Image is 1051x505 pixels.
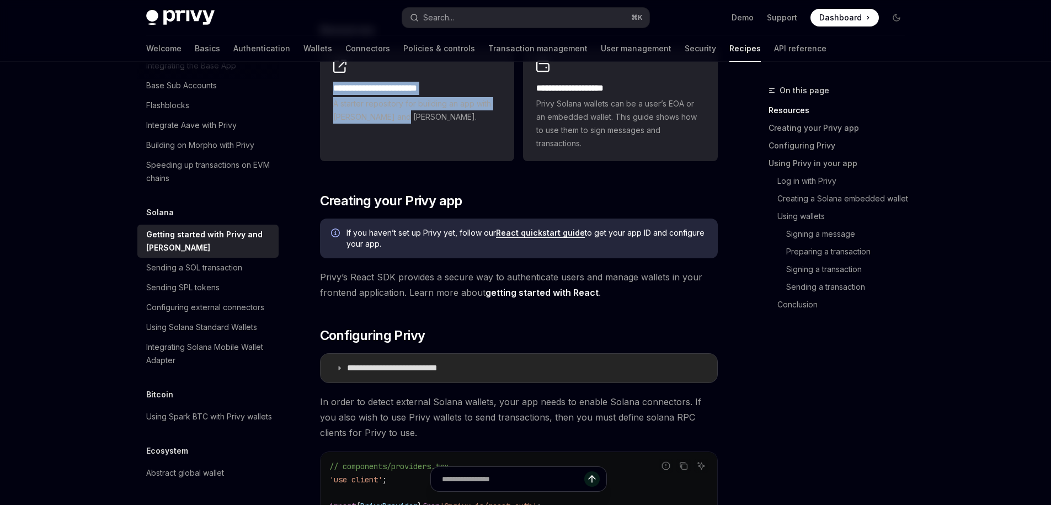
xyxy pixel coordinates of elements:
a: Speeding up transactions on EVM chains [137,155,279,188]
a: Sending a SOL transaction [137,258,279,278]
a: Security [685,35,716,62]
input: Ask a question... [442,467,584,491]
a: Configuring Privy [769,137,914,155]
span: On this page [780,84,829,97]
div: Using Spark BTC with Privy wallets [146,410,272,423]
span: If you haven’t set up Privy yet, follow our to get your app ID and configure your app. [346,227,707,249]
div: Integrating Solana Mobile Wallet Adapter [146,341,272,367]
a: React quickstart guide [496,228,585,238]
a: Using wallets [769,208,914,225]
div: Getting started with Privy and [PERSON_NAME] [146,228,272,254]
h5: Solana [146,206,174,219]
a: API reference [774,35,826,62]
button: Open search [402,8,649,28]
a: Integrating Solana Mobile Wallet Adapter [137,337,279,370]
a: Using Privy in your app [769,155,914,172]
div: Integrate Aave with Privy [146,119,237,132]
div: Sending a SOL transaction [146,261,242,274]
a: Log in with Privy [769,172,914,190]
a: Support [767,12,797,23]
div: Base Sub Accounts [146,79,217,92]
a: Abstract global wallet [137,463,279,483]
h5: Bitcoin [146,388,173,401]
a: Wallets [303,35,332,62]
a: Getting started with Privy and [PERSON_NAME] [137,225,279,258]
a: User management [601,35,671,62]
div: Speeding up transactions on EVM chains [146,158,272,185]
a: Demo [732,12,754,23]
a: Flashblocks [137,95,279,115]
span: ⌘ K [631,13,643,22]
a: getting started with React [486,287,599,299]
button: Send message [584,471,600,487]
a: Configuring external connectors [137,297,279,317]
span: Privy’s React SDK provides a secure way to authenticate users and manage wallets in your frontend... [320,269,718,300]
a: Connectors [345,35,390,62]
a: Welcome [146,35,182,62]
span: A starter repository for building an app with [PERSON_NAME] and [PERSON_NAME]. [333,97,501,124]
div: Using Solana Standard Wallets [146,321,257,334]
a: Creating your Privy app [769,119,914,137]
button: Report incorrect code [659,459,673,473]
div: Search... [423,11,454,24]
span: Dashboard [819,12,862,23]
h5: Ecosystem [146,444,188,458]
div: Sending SPL tokens [146,281,220,294]
a: Authentication [233,35,290,62]
div: Flashblocks [146,99,189,112]
button: Copy the contents from the code block [676,459,691,473]
a: **** **** **** *****Privy Solana wallets can be a user’s EOA or an embedded wallet. This guide sh... [523,49,717,161]
div: Configuring external connectors [146,301,264,314]
a: Using Solana Standard Wallets [137,317,279,337]
span: Configuring Privy [320,327,425,344]
a: Building on Morpho with Privy [137,135,279,155]
button: Ask AI [694,459,708,473]
a: Creating a Solana embedded wallet [769,190,914,208]
svg: Info [331,228,342,240]
a: Resources [769,102,914,119]
button: Toggle dark mode [888,9,905,26]
span: Creating your Privy app [320,192,462,210]
a: Base Sub Accounts [137,76,279,95]
div: Abstract global wallet [146,466,224,480]
a: Integrate Aave with Privy [137,115,279,135]
a: Basics [195,35,220,62]
div: Building on Morpho with Privy [146,139,254,152]
a: Signing a transaction [769,261,914,278]
a: Conclusion [769,296,914,313]
a: Transaction management [488,35,588,62]
a: Policies & controls [403,35,475,62]
span: In order to detect external Solana wallets, your app needs to enable Solana connectors. If you al... [320,394,718,440]
a: Using Spark BTC with Privy wallets [137,407,279,427]
a: Recipes [729,35,761,62]
span: // components/providers.tsx [329,461,449,471]
a: Sending SPL tokens [137,278,279,297]
a: Sending a transaction [769,278,914,296]
a: Dashboard [810,9,879,26]
a: Signing a message [769,225,914,243]
img: dark logo [146,10,215,25]
a: Preparing a transaction [769,243,914,261]
span: Privy Solana wallets can be a user’s EOA or an embedded wallet. This guide shows how to use them ... [536,97,704,150]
